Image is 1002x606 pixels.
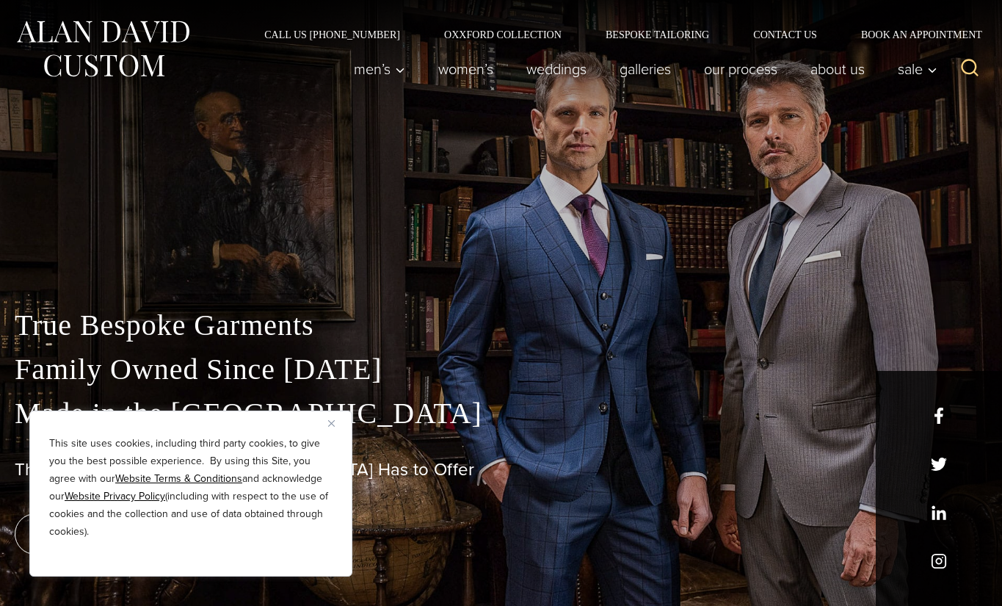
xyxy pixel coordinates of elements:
[839,29,987,40] a: Book an Appointment
[328,414,346,432] button: Close
[952,51,987,87] button: View Search Form
[328,420,335,427] img: Close
[422,54,510,84] a: Women’s
[242,29,987,40] nav: Secondary Navigation
[510,54,603,84] a: weddings
[15,303,987,436] p: True Bespoke Garments Family Owned Since [DATE] Made in the [GEOGRAPHIC_DATA]
[15,459,987,480] h1: The Best Custom Suits [GEOGRAPHIC_DATA] Has to Offer
[584,29,731,40] a: Bespoke Tailoring
[49,435,333,541] p: This site uses cookies, including third party cookies, to give you the best possible experience. ...
[422,29,584,40] a: Oxxford Collection
[731,29,839,40] a: Contact Us
[898,62,937,76] span: Sale
[603,54,688,84] a: Galleries
[115,471,242,486] a: Website Terms & Conditions
[354,62,405,76] span: Men’s
[242,29,422,40] a: Call Us [PHONE_NUMBER]
[338,54,945,84] nav: Primary Navigation
[688,54,794,84] a: Our Process
[15,513,220,555] a: book an appointment
[65,488,165,504] a: Website Privacy Policy
[794,54,882,84] a: About Us
[15,16,191,82] img: Alan David Custom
